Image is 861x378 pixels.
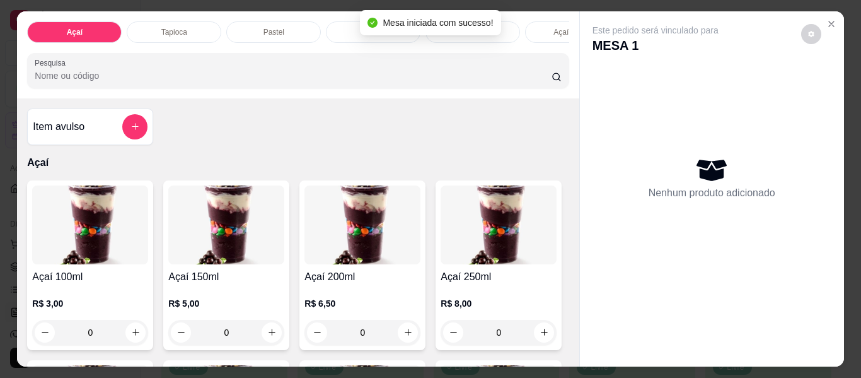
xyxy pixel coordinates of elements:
p: MESA 1 [592,37,719,54]
button: Close [821,14,841,34]
p: Este pedido será vinculado para [592,24,719,37]
img: product-image [441,186,557,264]
p: Açaí batido [553,27,591,37]
p: R$ 5,00 [168,297,284,310]
h4: Açaí 200ml [304,269,420,285]
p: Tapioca [161,27,187,37]
p: Nenhum produto adicionado [649,186,775,201]
span: check-circle [367,18,378,28]
span: Mesa iniciada com sucesso! [383,18,493,28]
p: R$ 3,00 [32,297,148,310]
button: decrease-product-quantity [801,24,821,44]
p: Açaí [67,27,83,37]
p: Açaí [27,155,569,170]
input: Pesquisa [35,69,552,82]
h4: Açaí 100ml [32,269,148,285]
h4: Item avulso [33,119,84,134]
img: product-image [304,186,420,264]
p: R$ 8,00 [441,297,557,310]
button: add-separate-item [122,114,147,139]
p: R$ 6,50 [304,297,420,310]
label: Pesquisa [35,57,70,68]
img: product-image [168,186,284,264]
img: product-image [32,186,148,264]
h4: Açaí 150ml [168,269,284,285]
p: Pastel [263,27,284,37]
h4: Açaí 250ml [441,269,557,285]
